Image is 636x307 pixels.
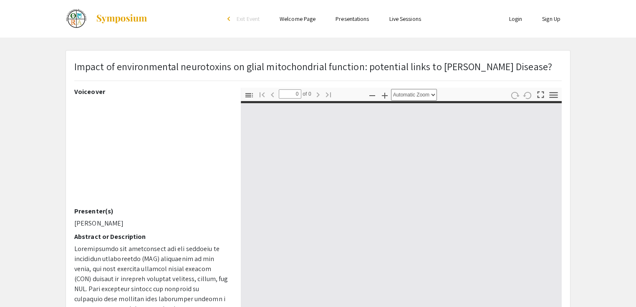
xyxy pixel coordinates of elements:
[521,89,535,101] button: Rotate Counterclockwise
[547,89,561,101] button: Tools
[389,15,421,23] a: Live Sessions
[265,88,280,100] button: Previous Page
[66,8,148,29] a: Celebrate Undergraduate Research and Creativity CURC 2022
[66,8,87,29] img: Celebrate Undergraduate Research and Creativity CURC 2022
[255,88,269,100] button: Go to First Page
[74,60,552,73] span: Impact of environmental neurotoxins on glial mitochondrial function: potential links to [PERSON_N...
[534,88,548,100] button: Switch to Presentation Mode
[365,89,379,101] button: Zoom Out
[311,88,325,100] button: Next Page
[96,14,148,24] img: Symposium by ForagerOne
[321,88,336,100] button: Go to Last Page
[280,15,315,23] a: Welcome Page
[242,89,256,101] button: Toggle Sidebar
[74,218,228,228] p: [PERSON_NAME]
[509,15,522,23] a: Login
[301,89,311,99] span: of 0
[74,233,228,241] h2: Abstract or Description
[237,15,260,23] span: Exit Event
[279,89,301,99] input: Page
[336,15,369,23] a: Presentations
[508,89,522,101] button: Rotate Clockwise
[227,16,232,21] div: arrow_back_ios
[391,89,437,101] select: Zoom
[74,99,228,207] iframe: YouTube video player
[378,89,392,101] button: Zoom In
[542,15,560,23] a: Sign Up
[74,88,228,96] h2: Voiceover
[74,207,228,215] h2: Presenter(s)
